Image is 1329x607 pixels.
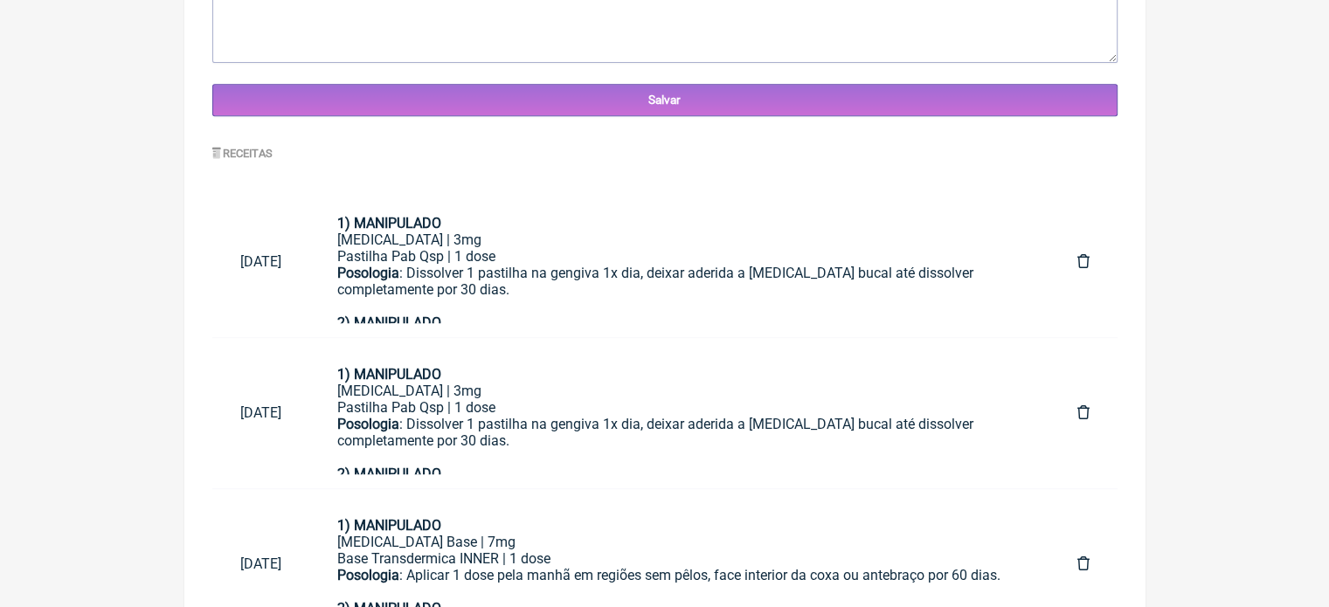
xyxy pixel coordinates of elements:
[309,201,1049,323] a: 1) MANIPULADO[MEDICAL_DATA] | 3mgPastilha Pab Qsp | 1 dosePosologia: Dissolver 1 pastilha na geng...
[337,215,441,231] strong: 1) MANIPULADO
[337,416,399,432] strong: Posologia
[212,239,309,284] a: [DATE]
[337,534,1021,550] div: [MEDICAL_DATA] Base | 7mg
[212,84,1118,116] input: Salvar
[337,366,441,383] strong: 1) MANIPULADO
[337,248,1021,265] div: Pastilha Pab Qsp | 1 dose
[212,541,309,586] a: [DATE]
[337,265,399,281] strong: Posologia
[309,352,1049,474] a: 1) MANIPULADO[MEDICAL_DATA] | 3mgPastilha Pab Qsp | 1 dosePosologia: Dissolver 1 pastilha na geng...
[337,416,1021,466] div: : Dissolver 1 pastilha na gengiva 1x dia, deixar aderida a [MEDICAL_DATA] bucal até dissolver com...
[337,550,1021,567] div: Base Transdermica INNER | 1 dose
[337,383,1021,399] div: [MEDICAL_DATA] | 3mg
[337,466,441,482] strong: 2) MANIPULADO
[337,567,399,583] strong: Posologia
[337,517,441,534] strong: 1) MANIPULADO
[337,314,441,331] strong: 2) MANIPULADO
[212,147,273,160] label: Receitas
[337,399,1021,416] div: Pastilha Pab Qsp | 1 dose
[212,390,309,435] a: [DATE]
[337,265,1021,314] div: : Dissolver 1 pastilha na gengiva 1x dia, deixar aderida a [MEDICAL_DATA] bucal até dissolver com...
[337,567,1021,600] div: : Aplicar 1 dose pela manhã em regiões sem pêlos, face interior da coxa ou antebraço por 60 dias.
[337,231,1021,248] div: [MEDICAL_DATA] | 3mg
